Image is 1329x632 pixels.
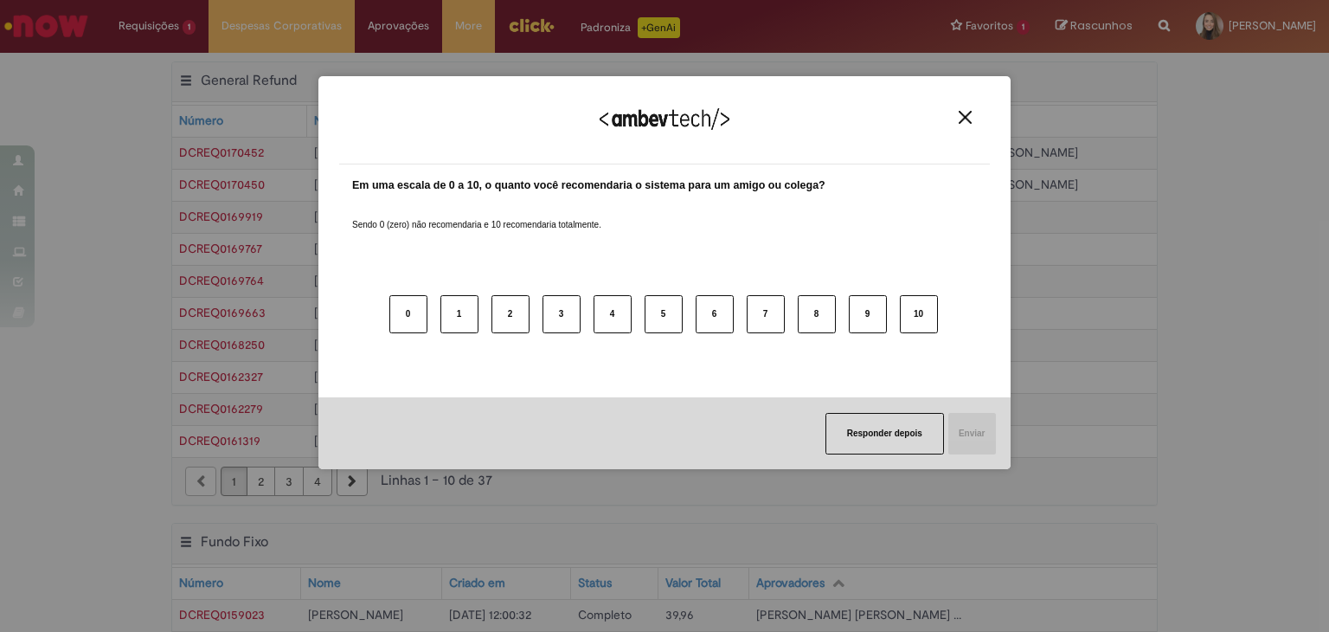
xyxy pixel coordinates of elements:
[600,108,729,130] img: Logo Ambevtech
[953,110,977,125] button: Close
[594,295,632,333] button: 4
[747,295,785,333] button: 7
[352,198,601,231] label: Sendo 0 (zero) não recomendaria e 10 recomendaria totalmente.
[959,111,972,124] img: Close
[352,177,825,194] label: Em uma escala de 0 a 10, o quanto você recomendaria o sistema para um amigo ou colega?
[491,295,530,333] button: 2
[645,295,683,333] button: 5
[900,295,938,333] button: 10
[543,295,581,333] button: 3
[440,295,478,333] button: 1
[825,413,944,455] button: Responder depois
[389,295,427,333] button: 0
[849,295,887,333] button: 9
[696,295,734,333] button: 6
[798,295,836,333] button: 8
